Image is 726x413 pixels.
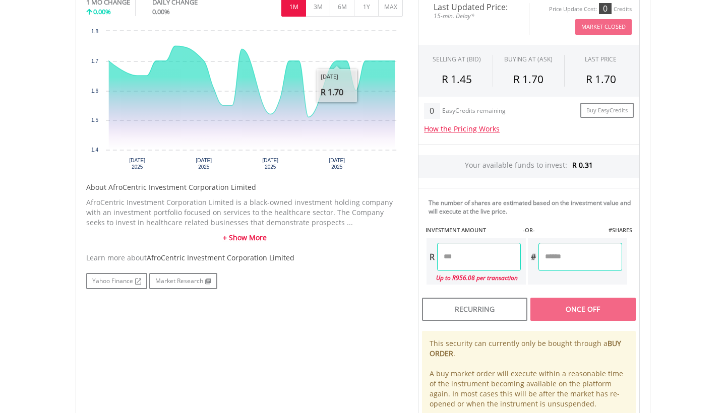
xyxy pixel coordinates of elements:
text: [DATE] 2025 [130,158,146,170]
text: [DATE] 2025 [329,158,345,170]
span: R 1.70 [586,72,616,86]
div: Once Off [530,298,636,321]
div: EasyCredits remaining [442,107,506,116]
b: BUY ORDER [430,338,621,358]
div: SELLING AT (BID) [433,55,481,63]
div: Chart. Highcharts interactive chart. [86,26,403,177]
text: [DATE] 2025 [263,158,279,170]
button: Market Closed [575,19,632,35]
text: 1.8 [91,29,98,34]
a: Yahoo Finance [86,273,147,289]
div: Up to R956.08 per transaction [427,271,521,285]
span: 0.00% [152,7,170,16]
div: R [427,243,437,271]
div: The number of shares are estimated based on the investment value and will execute at the live price. [429,198,635,216]
p: AfroCentric Investment Corporation Limited is a black-owned investment holding company with an in... [86,197,403,228]
span: Last Updated Price: [426,3,521,11]
label: -OR- [523,226,535,234]
div: Learn more about [86,253,403,263]
span: AfroCentric Investment Corporation Limited [147,253,294,262]
h5: About AfroCentric Investment Corporation Limited [86,182,403,192]
text: 1.5 [91,117,98,123]
div: 0 [599,3,612,14]
span: R 1.45 [442,72,472,86]
label: #SHARES [609,226,632,234]
div: Credits [614,6,632,13]
svg: Interactive chart [86,26,403,177]
div: Price Update Cost: [549,6,597,13]
div: Recurring [422,298,527,321]
span: 0.00% [93,7,111,16]
span: 15-min. Delay* [426,11,521,21]
span: R 0.31 [572,160,593,170]
div: # [528,243,538,271]
span: R 1.70 [513,72,543,86]
text: 1.4 [91,147,98,153]
text: 1.7 [91,58,98,64]
a: + Show More [86,233,403,243]
a: Buy EasyCredits [580,103,634,118]
div: 0 [424,103,440,119]
a: Market Research [149,273,217,289]
label: INVESTMENT AMOUNT [426,226,486,234]
div: Your available funds to invest: [418,155,639,178]
div: LAST PRICE [585,55,617,63]
span: BUYING AT (ASK) [504,55,553,63]
text: [DATE] 2025 [196,158,212,170]
text: 1.6 [91,88,98,94]
a: How the Pricing Works [424,124,500,133]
